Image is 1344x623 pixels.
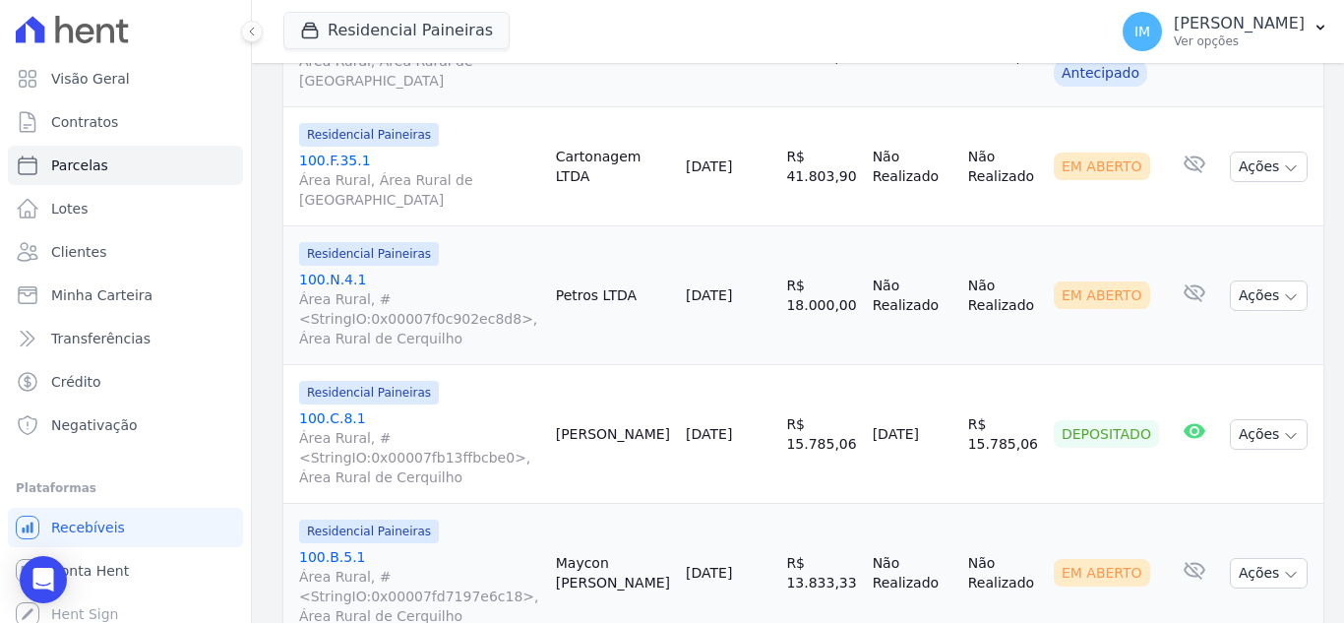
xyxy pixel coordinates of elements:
span: Minha Carteira [51,285,153,305]
button: Ações [1230,558,1309,589]
div: Antecipado [1054,59,1147,87]
div: Em Aberto [1054,281,1150,309]
span: Negativação [51,415,138,435]
span: Residencial Paineiras [299,381,439,405]
span: Residencial Paineiras [299,242,439,266]
a: Crédito [8,362,243,402]
span: Área Rural, #<StringIO:0x00007fb13ffbcbe0>, Área Rural de Cerquilho [299,428,540,487]
span: Parcelas [51,156,108,175]
span: Crédito [51,372,101,392]
span: Transferências [51,329,151,348]
a: Lotes [8,189,243,228]
span: Residencial Paineiras [299,123,439,147]
span: Contratos [51,112,118,132]
span: Recebíveis [51,518,125,537]
div: Plataformas [16,476,235,500]
span: Lotes [51,199,89,218]
button: Ações [1230,280,1309,311]
a: Recebíveis [8,508,243,547]
a: [DATE] [686,565,732,581]
p: [PERSON_NAME] [1174,14,1305,33]
a: [DATE] [686,287,732,303]
div: Em Aberto [1054,153,1150,180]
a: 100.N.4.1Área Rural, #<StringIO:0x00007f0c902ec8d8>, Área Rural de Cerquilho [299,270,540,348]
a: Visão Geral [8,59,243,98]
a: Contratos [8,102,243,142]
span: Área Rural, Área Rural de [GEOGRAPHIC_DATA] [299,170,540,210]
td: Não Realizado [865,226,960,365]
a: 100.F.35.1Área Rural, Área Rural de [GEOGRAPHIC_DATA] [299,151,540,210]
span: IM [1134,25,1150,38]
a: Negativação [8,405,243,445]
td: Cartonagem LTDA [548,107,678,226]
a: 100.C.8.1Área Rural, #<StringIO:0x00007fb13ffbcbe0>, Área Rural de Cerquilho [299,408,540,487]
div: Em Aberto [1054,559,1150,587]
p: Ver opções [1174,33,1305,49]
td: R$ 15.785,06 [778,365,864,504]
a: Clientes [8,232,243,272]
button: IM [PERSON_NAME] Ver opções [1107,4,1344,59]
a: Conta Hent [8,551,243,591]
td: Petros LTDA [548,226,678,365]
button: Ações [1230,419,1309,450]
span: Conta Hent [51,561,129,581]
td: R$ 41.803,90 [778,107,864,226]
span: Área Rural, #<StringIO:0x00007f0c902ec8d8>, Área Rural de Cerquilho [299,289,540,348]
span: Clientes [51,242,106,262]
a: Parcelas [8,146,243,185]
a: Minha Carteira [8,276,243,315]
td: R$ 18.000,00 [778,226,864,365]
button: Residencial Paineiras [283,12,510,49]
span: Área Rural, Área Rural de [GEOGRAPHIC_DATA] [299,51,540,91]
td: Não Realizado [865,107,960,226]
td: Não Realizado [960,226,1046,365]
a: Transferências [8,319,243,358]
td: Não Realizado [960,107,1046,226]
td: [DATE] [865,365,960,504]
a: [DATE] [686,158,732,174]
td: R$ 15.785,06 [960,365,1046,504]
span: Visão Geral [51,69,130,89]
button: Ações [1230,152,1309,182]
div: Depositado [1054,420,1159,448]
td: [PERSON_NAME] [548,365,678,504]
a: [DATE] [686,426,732,442]
span: Residencial Paineiras [299,520,439,543]
div: Open Intercom Messenger [20,556,67,603]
